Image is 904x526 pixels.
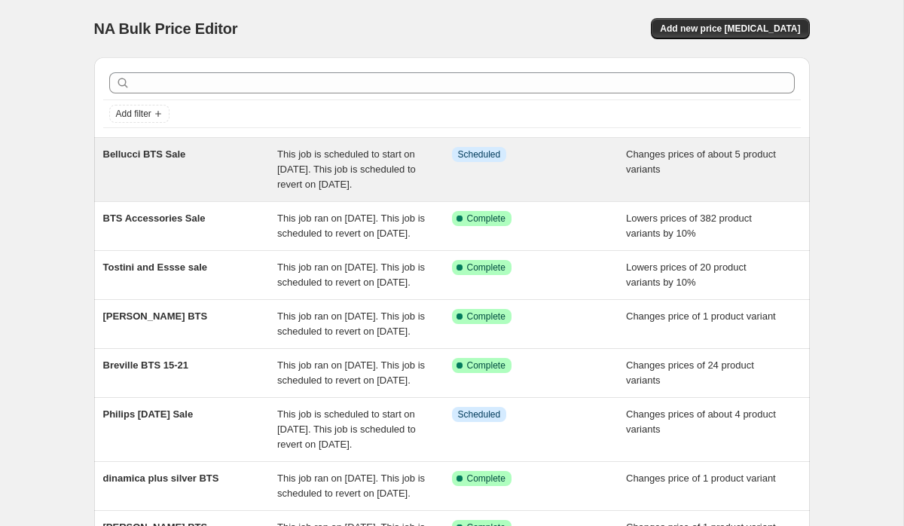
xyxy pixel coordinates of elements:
[277,472,425,499] span: This job ran on [DATE]. This job is scheduled to revert on [DATE].
[277,213,425,239] span: This job ran on [DATE]. This job is scheduled to revert on [DATE].
[467,472,505,485] span: Complete
[277,310,425,337] span: This job ran on [DATE]. This job is scheduled to revert on [DATE].
[626,310,776,322] span: Changes price of 1 product variant
[626,472,776,484] span: Changes price of 1 product variant
[103,261,207,273] span: Tostini and Essse sale
[94,20,238,37] span: NA Bulk Price Editor
[103,310,208,322] span: [PERSON_NAME] BTS
[109,105,169,123] button: Add filter
[626,408,776,435] span: Changes prices of about 4 product variants
[651,18,809,39] button: Add new price [MEDICAL_DATA]
[467,310,505,323] span: Complete
[277,359,425,386] span: This job ran on [DATE]. This job is scheduled to revert on [DATE].
[626,359,754,386] span: Changes prices of 24 product variants
[458,408,501,420] span: Scheduled
[467,359,505,372] span: Complete
[626,148,776,175] span: Changes prices of about 5 product variants
[458,148,501,161] span: Scheduled
[277,261,425,288] span: This job ran on [DATE]. This job is scheduled to revert on [DATE].
[116,108,151,120] span: Add filter
[103,213,206,224] span: BTS Accessories Sale
[103,408,194,420] span: Philips [DATE] Sale
[626,261,747,288] span: Lowers prices of 20 product variants by 10%
[660,23,800,35] span: Add new price [MEDICAL_DATA]
[626,213,752,239] span: Lowers prices of 382 product variants by 10%
[103,359,188,371] span: Breville BTS 15-21
[103,472,219,484] span: dinamica plus silver BTS
[277,148,416,190] span: This job is scheduled to start on [DATE]. This job is scheduled to revert on [DATE].
[467,213,505,225] span: Complete
[467,261,505,274] span: Complete
[277,408,416,450] span: This job is scheduled to start on [DATE]. This job is scheduled to revert on [DATE].
[103,148,186,160] span: Bellucci BTS Sale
